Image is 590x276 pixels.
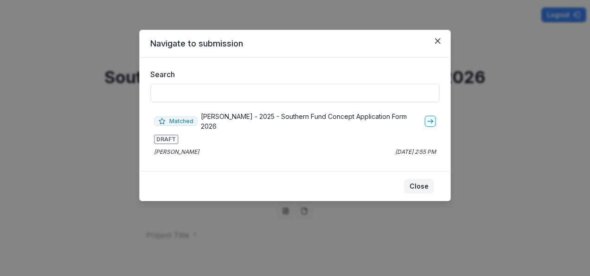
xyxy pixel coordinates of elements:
button: Close [430,33,445,48]
button: Close [404,179,434,194]
p: [PERSON_NAME] [154,148,199,156]
header: Navigate to submission [139,30,450,58]
p: [PERSON_NAME] - 2025 - Southern Fund Concept Application Form 2026 [201,112,421,131]
a: go-to [425,116,436,127]
span: Matched [154,117,197,126]
label: Search [150,69,434,80]
p: [DATE] 2:55 PM [395,148,436,156]
span: DRAFT [154,135,178,144]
